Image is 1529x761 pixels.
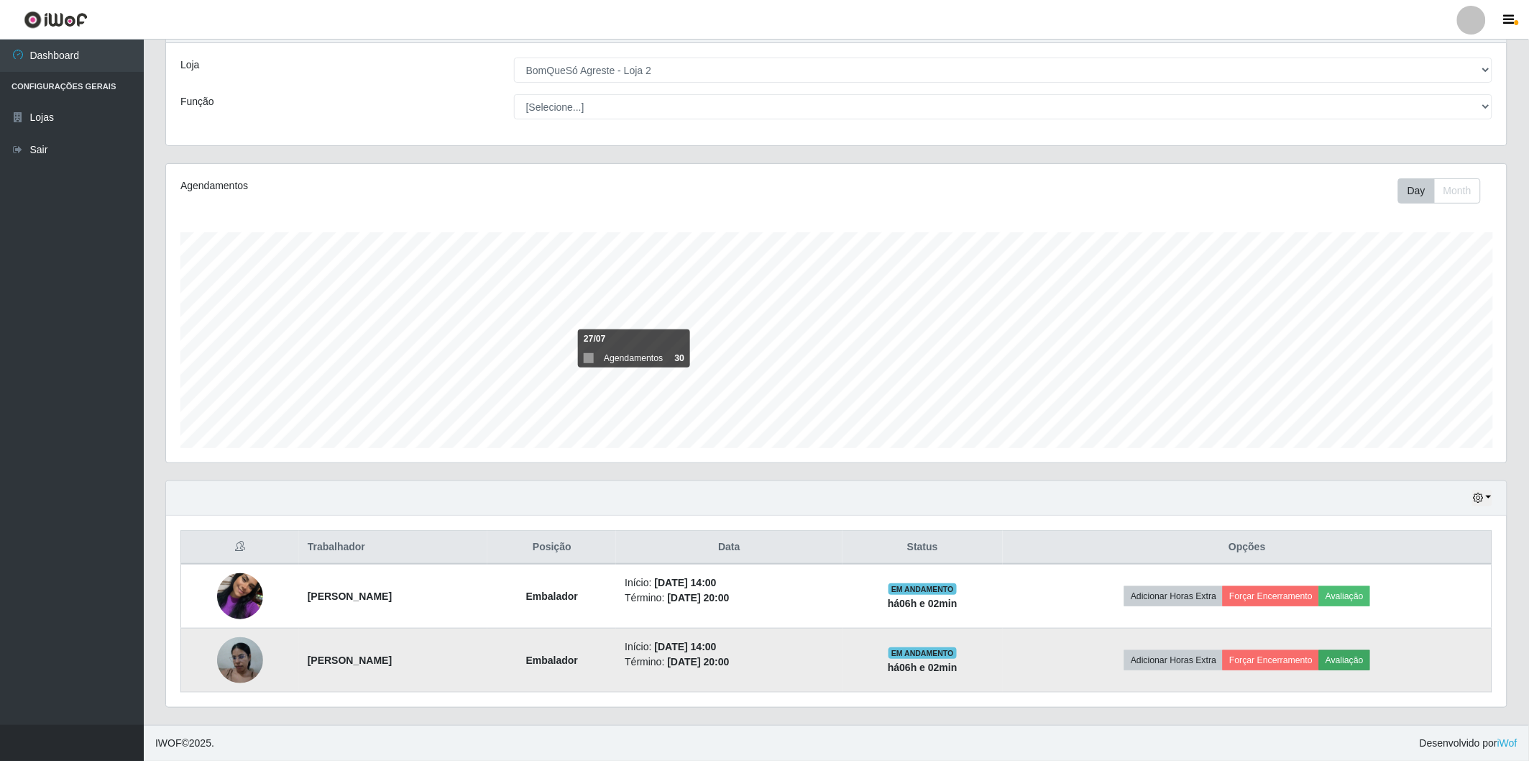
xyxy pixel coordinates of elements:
th: Opções [1003,531,1492,565]
button: Month [1434,178,1481,204]
time: [DATE] 14:00 [655,641,717,652]
th: Posição [487,531,616,565]
strong: há 06 h e 02 min [888,662,958,673]
th: Trabalhador [299,531,488,565]
span: IWOF [155,737,182,749]
time: [DATE] 20:00 [668,592,730,603]
button: Avaliação [1319,586,1370,606]
li: Término: [625,655,833,670]
img: CoreUI Logo [24,11,88,29]
li: Início: [625,575,833,591]
th: Data [616,531,842,565]
span: Desenvolvido por [1420,736,1517,751]
th: Status [842,531,1004,565]
li: Início: [625,639,833,655]
button: Adicionar Horas Extra [1124,586,1223,606]
label: Função [180,94,214,109]
div: First group [1398,178,1481,204]
button: Forçar Encerramento [1223,586,1319,606]
img: 1751412729925.jpeg [217,629,263,691]
strong: [PERSON_NAME] [308,591,392,602]
strong: há 06 h e 02 min [888,598,958,609]
div: Toolbar with button groups [1398,178,1492,204]
button: Day [1398,178,1435,204]
span: © 2025 . [155,736,214,751]
label: Loja [180,58,199,73]
button: Avaliação [1319,650,1370,670]
button: Forçar Encerramento [1223,650,1319,670]
strong: Embalador [526,655,578,666]
strong: Embalador [526,591,578,602]
strong: [PERSON_NAME] [308,655,392,666]
span: EM ANDAMENTO [889,583,957,595]
span: EM ANDAMENTO [889,647,957,659]
button: Adicionar Horas Extra [1124,650,1223,670]
div: Agendamentos [180,178,715,193]
time: [DATE] 20:00 [668,656,730,667]
img: 1704842067547.jpeg [217,555,263,637]
li: Término: [625,591,833,606]
a: iWof [1497,737,1517,749]
time: [DATE] 14:00 [655,577,717,588]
